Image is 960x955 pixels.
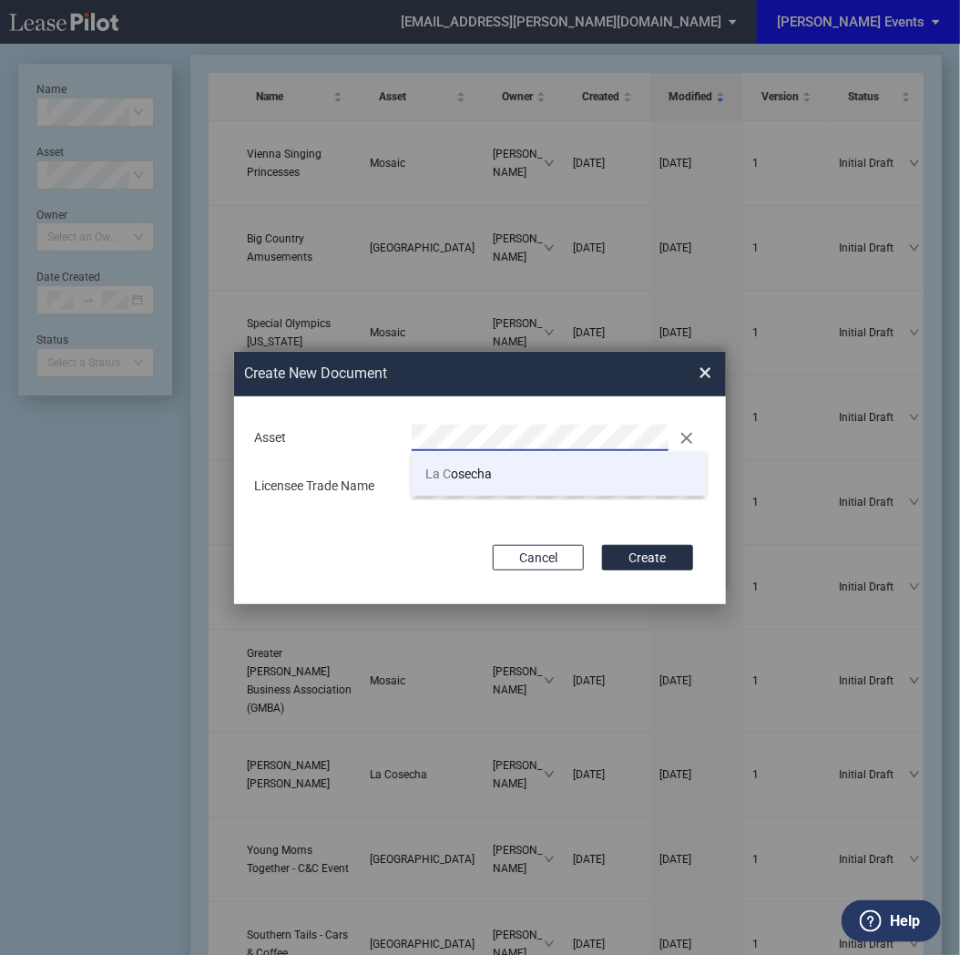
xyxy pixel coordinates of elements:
li: La Cosecha [412,452,706,496]
label: Help [890,909,920,933]
div: Licensee Trade Name [244,477,402,496]
h2: Create New Document [244,364,634,384]
md-dialog: Create New ... [234,352,726,604]
span: osecha [425,467,492,481]
button: Cancel [493,545,584,570]
span: × [699,359,711,388]
button: Create [602,545,693,570]
span: La C [425,467,451,481]
div: Asset [244,429,402,447]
